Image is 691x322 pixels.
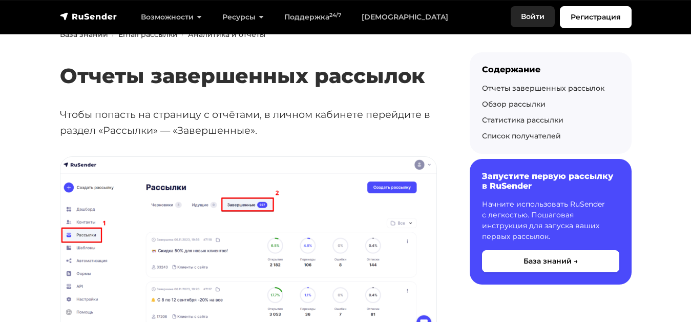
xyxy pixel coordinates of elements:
[351,7,458,28] a: [DEMOGRAPHIC_DATA]
[482,99,546,109] a: Обзор рассылки
[482,65,619,74] div: Содержание
[482,131,561,140] a: Список получателей
[482,84,604,93] a: Отчеты завершенных рассылок
[60,107,437,138] p: Чтобы попасть на страницу с отчётами, в личном кабинете перейдите в раздел «Рассылки» — «Завершен...
[60,33,437,88] h2: Отчеты завершенных рассылок
[60,11,117,22] img: RuSender
[131,7,212,28] a: Возможности
[482,199,619,242] p: Начните использовать RuSender с легкостью. Пошаговая инструкция для запуска ваших первых рассылок.
[511,6,555,27] a: Войти
[482,250,619,272] button: База знаний →
[274,7,351,28] a: Поддержка24/7
[329,12,341,18] sup: 24/7
[560,6,632,28] a: Регистрация
[212,7,274,28] a: Ресурсы
[482,115,563,125] a: Статистика рассылки
[470,159,632,285] a: Запустите первую рассылку в RuSender Начните использовать RuSender с легкостью. Пошаговая инструк...
[54,29,638,40] nav: breadcrumb
[482,171,619,191] h6: Запустите первую рассылку в RuSender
